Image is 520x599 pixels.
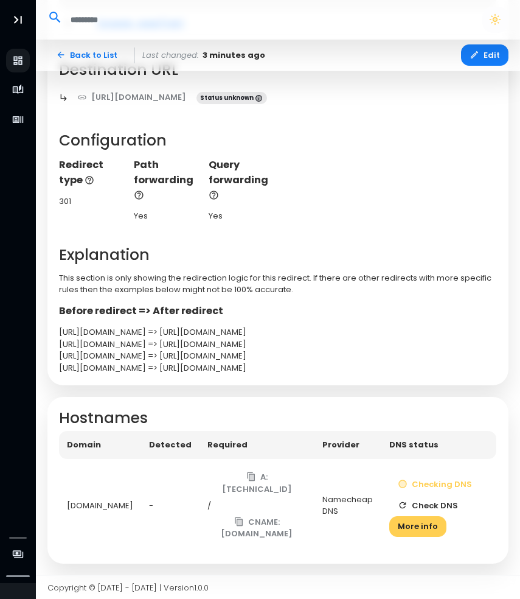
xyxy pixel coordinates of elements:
[207,467,306,500] button: A: [TECHNICAL_ID]
[69,87,195,108] a: [URL][DOMAIN_NAME]
[209,158,272,202] p: Query forwarding
[59,409,496,427] h2: Hostnames
[59,272,496,296] p: This section is only showing the redirection logic for this redirect. If there are other redirect...
[47,581,209,593] span: Copyright © [DATE] - [DATE] | Version 1.0.0
[59,61,496,79] h2: Destination URL
[389,474,480,496] button: Checking DNS
[59,195,122,208] div: 301
[59,338,496,351] div: [URL][DOMAIN_NAME] => [URL][DOMAIN_NAME]
[203,49,265,61] span: 3 minutes ago
[59,131,496,150] h2: Configuration
[322,494,374,517] div: Namecheap DNS
[389,516,446,538] button: More info
[47,44,126,66] a: Back to List
[59,158,122,187] p: Redirect type
[199,431,314,459] th: Required
[59,326,496,338] div: [URL][DOMAIN_NAME] => [URL][DOMAIN_NAME]
[389,495,466,516] button: Check DNS
[381,431,496,459] th: DNS status
[141,459,199,553] td: -
[199,459,314,553] td: /
[207,511,306,544] button: CNAME: [DOMAIN_NAME]
[209,210,272,222] div: Yes
[59,362,496,374] div: [URL][DOMAIN_NAME] => [URL][DOMAIN_NAME]
[7,9,29,31] button: Toggle Aside
[59,431,141,459] th: Domain
[134,210,197,222] div: Yes
[461,44,508,66] button: Edit
[67,500,133,512] div: [DOMAIN_NAME]
[59,350,496,362] div: [URL][DOMAIN_NAME] => [URL][DOMAIN_NAME]
[314,431,382,459] th: Provider
[142,49,199,61] span: Last changed:
[59,304,496,318] p: Before redirect => After redirect
[196,92,267,104] span: Status unknown
[134,158,197,202] p: Path forwarding
[59,246,496,264] h2: Explanation
[141,431,199,459] th: Detected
